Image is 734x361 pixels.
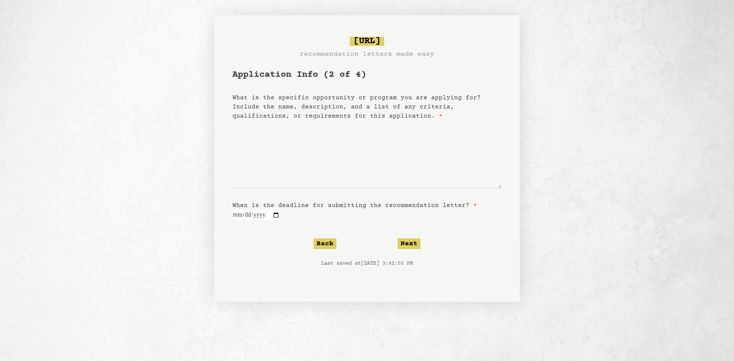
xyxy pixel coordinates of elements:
h1: Application Info (2 of 4) [232,69,502,81]
p: Last saved at [DATE] 3:42:50 PM [232,260,502,267]
button: Back [313,238,336,249]
button: Next [398,238,421,249]
label: What is the specific opportunity or program you are applying for? Include the name, description, ... [232,94,481,120]
span: [URL] [350,37,384,46]
h3: recommendation letters made easy [300,49,434,60]
label: When is the deadline for submitting the recommendation letter? [232,202,477,209]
